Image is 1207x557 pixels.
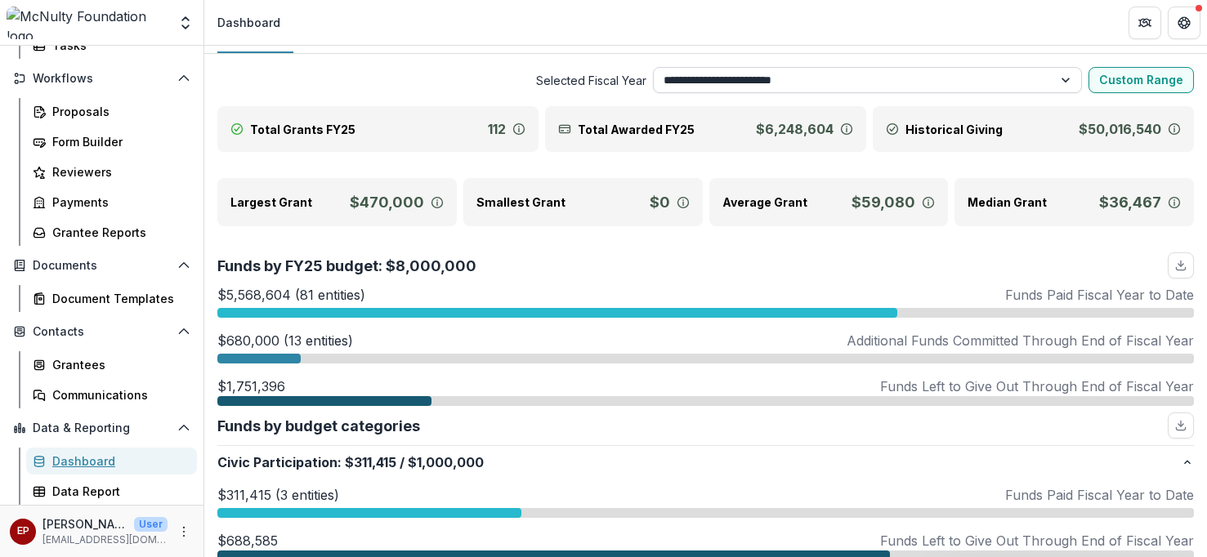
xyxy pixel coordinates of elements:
a: Reviewers [26,158,197,185]
p: $36,467 [1099,191,1161,213]
div: Grantees [52,356,184,373]
div: Grantee Reports [52,224,184,241]
p: $1,751,396 [217,377,285,396]
p: Additional Funds Committed Through End of Fiscal Year [847,331,1194,350]
button: Partners [1129,7,1161,39]
button: Custom Range [1089,67,1194,93]
p: $5,568,604 (81 entities) [217,285,365,305]
span: Workflows [33,72,171,86]
div: Communications [52,386,184,403]
div: Dashboard [52,452,184,470]
span: $311,415 [345,452,396,472]
a: Communications [26,381,197,408]
a: Form Builder [26,128,197,155]
span: Data & Reporting [33,421,171,435]
p: [PERSON_NAME] [42,515,127,532]
p: Median Grant [968,194,1047,211]
p: [EMAIL_ADDRESS][DOMAIN_NAME] [42,532,168,547]
p: Total Grants FY25 [250,121,355,138]
p: Largest Grant [230,194,312,211]
button: Open entity switcher [174,7,197,39]
p: Funds Paid Fiscal Year to Date [1005,285,1194,305]
a: Dashboard [26,448,197,475]
a: Proposals [26,98,197,125]
button: download [1168,412,1194,439]
div: Data Report [52,483,184,500]
p: $6,248,604 [756,119,834,139]
div: esther park [17,526,29,537]
a: Data Report [26,478,197,505]
button: download [1168,252,1194,278]
div: Payments [52,194,184,211]
p: $59,080 [852,191,915,213]
p: Total Awarded FY25 [578,121,695,138]
p: Funds Paid Fiscal Year to Date [1005,485,1194,505]
button: Get Help [1168,7,1200,39]
button: Open Contacts [7,319,197,345]
p: $50,016,540 [1079,119,1161,139]
button: Open Documents [7,252,197,278]
button: Open Data & Reporting [7,415,197,441]
nav: breadcrumb [211,11,287,34]
p: $688,585 [217,531,278,550]
p: User [134,517,168,532]
p: Funds Left to Give Out Through End of Fiscal Year [880,531,1194,550]
div: Proposals [52,103,184,120]
span: Selected Fiscal Year [217,72,646,89]
p: 112 [488,119,506,139]
div: Form Builder [52,133,184,150]
p: $470,000 [350,191,424,213]
img: McNulty Foundation logo [7,7,168,39]
span: Documents [33,259,171,273]
div: Document Templates [52,290,184,307]
span: Contacts [33,325,171,339]
a: Document Templates [26,285,197,312]
div: Reviewers [52,163,184,180]
a: Payments [26,189,197,216]
button: Civic Participation:$311,415/$1,000,000 [217,446,1194,479]
a: Grantees [26,351,197,378]
button: Open Workflows [7,65,197,91]
p: $0 [650,191,670,213]
span: / [400,452,405,472]
p: $311,415 (3 entities) [217,485,339,505]
p: Historical Giving [905,121,1003,138]
p: Funds by budget categories [217,415,420,437]
p: Funds by FY25 budget: $8,000,000 [217,255,476,277]
p: Average Grant [722,194,807,211]
p: Funds Left to Give Out Through End of Fiscal Year [880,377,1194,396]
div: Dashboard [217,14,280,31]
button: More [174,522,194,541]
p: Smallest Grant [476,194,566,211]
p: $680,000 (13 entities) [217,331,353,350]
p: Civic Participation : $1,000,000 [217,452,1181,472]
a: Grantee Reports [26,219,197,246]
